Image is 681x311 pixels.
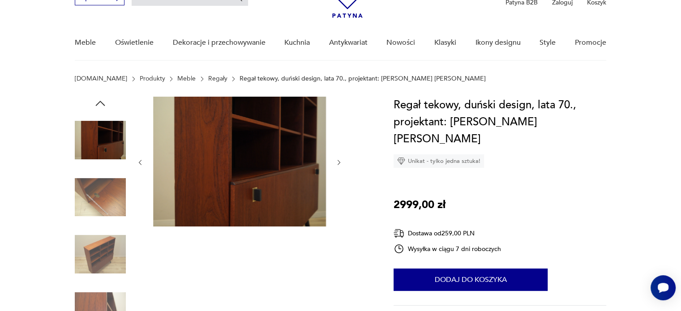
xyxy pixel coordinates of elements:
[651,275,676,300] iframe: Smartsupp widget button
[75,26,96,60] a: Meble
[575,26,606,60] a: Promocje
[75,172,126,223] img: Zdjęcie produktu Regał tekowy, duński design, lata 70., projektant: Peter Løvig Nielsen
[75,75,127,82] a: [DOMAIN_NAME]
[140,75,165,82] a: Produkty
[394,243,501,254] div: Wysyłka w ciągu 7 dni roboczych
[475,26,520,60] a: Ikony designu
[386,26,415,60] a: Nowości
[115,26,154,60] a: Oświetlenie
[75,229,126,280] img: Zdjęcie produktu Regał tekowy, duński design, lata 70., projektant: Peter Løvig Nielsen
[434,26,456,60] a: Klasyki
[394,268,548,291] button: Dodaj do koszyka
[177,75,196,82] a: Meble
[172,26,265,60] a: Dekoracje i przechowywanie
[394,228,501,239] div: Dostawa od 259,00 PLN
[75,115,126,166] img: Zdjęcie produktu Regał tekowy, duński design, lata 70., projektant: Peter Løvig Nielsen
[240,75,486,82] p: Regał tekowy, duński design, lata 70., projektant: [PERSON_NAME] [PERSON_NAME]
[540,26,556,60] a: Style
[394,228,404,239] img: Ikona dostawy
[397,157,405,165] img: Ikona diamentu
[153,97,326,226] img: Zdjęcie produktu Regał tekowy, duński design, lata 70., projektant: Peter Løvig Nielsen
[329,26,368,60] a: Antykwariat
[394,196,445,213] p: 2999,00 zł
[284,26,310,60] a: Kuchnia
[208,75,227,82] a: Regały
[394,154,484,168] div: Unikat - tylko jedna sztuka!
[394,97,606,148] h1: Regał tekowy, duński design, lata 70., projektant: [PERSON_NAME] [PERSON_NAME]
